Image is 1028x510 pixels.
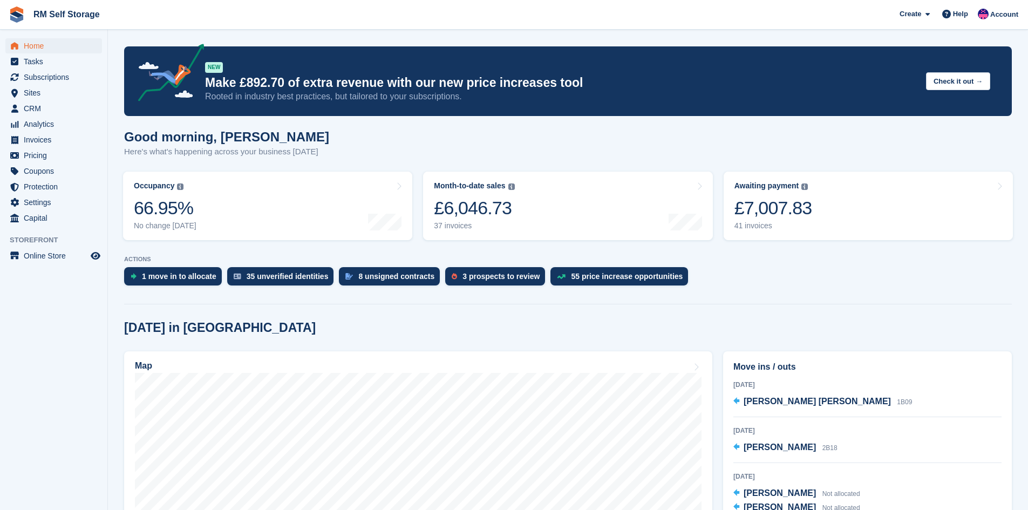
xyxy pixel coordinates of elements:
[10,235,107,246] span: Storefront
[5,248,102,263] a: menu
[134,181,174,191] div: Occupancy
[978,9,989,19] img: Roger Marsh
[5,148,102,163] a: menu
[24,38,88,53] span: Home
[124,146,329,158] p: Here's what's happening across your business [DATE]
[5,70,102,85] a: menu
[358,272,434,281] div: 8 unsigned contracts
[733,395,912,409] a: [PERSON_NAME] [PERSON_NAME] 1B09
[423,172,712,240] a: Month-to-date sales £6,046.73 37 invoices
[5,85,102,100] a: menu
[124,267,227,291] a: 1 move in to allocate
[926,72,990,90] button: Check it out →
[24,148,88,163] span: Pricing
[345,273,353,280] img: contract_signature_icon-13c848040528278c33f63329250d36e43548de30e8caae1d1a13099fd9432cc5.svg
[205,62,223,73] div: NEW
[124,256,1012,263] p: ACTIONS
[744,443,816,452] span: [PERSON_NAME]
[24,132,88,147] span: Invoices
[24,210,88,226] span: Capital
[822,490,860,498] span: Not allocated
[734,181,799,191] div: Awaiting payment
[142,272,216,281] div: 1 move in to allocate
[135,361,152,371] h2: Map
[724,172,1013,240] a: Awaiting payment £7,007.83 41 invoices
[5,132,102,147] a: menu
[5,164,102,179] a: menu
[5,210,102,226] a: menu
[744,397,891,406] span: [PERSON_NAME] [PERSON_NAME]
[897,398,912,406] span: 1B09
[29,5,104,23] a: RM Self Storage
[5,195,102,210] a: menu
[227,267,339,291] a: 35 unverified identities
[123,172,412,240] a: Occupancy 66.95% No change [DATE]
[445,267,550,291] a: 3 prospects to review
[24,117,88,132] span: Analytics
[24,54,88,69] span: Tasks
[550,267,693,291] a: 55 price increase opportunities
[733,487,860,501] a: [PERSON_NAME] Not allocated
[733,361,1002,373] h2: Move ins / outs
[462,272,540,281] div: 3 prospects to review
[452,273,457,280] img: prospect-51fa495bee0391a8d652442698ab0144808aea92771e9ea1ae160a38d050c398.svg
[247,272,329,281] div: 35 unverified identities
[24,164,88,179] span: Coupons
[24,179,88,194] span: Protection
[131,273,137,280] img: move_ins_to_allocate_icon-fdf77a2bb77ea45bf5b3d319d69a93e2d87916cf1d5bf7949dd705db3b84f3ca.svg
[990,9,1018,20] span: Account
[89,249,102,262] a: Preview store
[5,117,102,132] a: menu
[434,221,514,230] div: 37 invoices
[134,221,196,230] div: No change [DATE]
[205,75,917,91] p: Make £892.70 of extra revenue with our new price increases tool
[5,179,102,194] a: menu
[733,426,1002,436] div: [DATE]
[124,130,329,144] h1: Good morning, [PERSON_NAME]
[124,321,316,335] h2: [DATE] in [GEOGRAPHIC_DATA]
[24,70,88,85] span: Subscriptions
[134,197,196,219] div: 66.95%
[953,9,968,19] span: Help
[734,197,812,219] div: £7,007.83
[177,183,183,190] img: icon-info-grey-7440780725fd019a000dd9b08b2336e03edf1995a4989e88bcd33f0948082b44.svg
[744,488,816,498] span: [PERSON_NAME]
[129,44,205,105] img: price-adjustments-announcement-icon-8257ccfd72463d97f412b2fc003d46551f7dbcb40ab6d574587a9cd5c0d94...
[5,38,102,53] a: menu
[733,380,1002,390] div: [DATE]
[234,273,241,280] img: verify_identity-adf6edd0f0f0b5bbfe63781bf79b02c33cf7c696d77639b501bdc392416b5a36.svg
[571,272,683,281] div: 55 price increase opportunities
[801,183,808,190] img: icon-info-grey-7440780725fd019a000dd9b08b2336e03edf1995a4989e88bcd33f0948082b44.svg
[24,85,88,100] span: Sites
[822,444,838,452] span: 2B18
[24,101,88,116] span: CRM
[557,274,566,279] img: price_increase_opportunities-93ffe204e8149a01c8c9dc8f82e8f89637d9d84a8eef4429ea346261dce0b2c0.svg
[508,183,515,190] img: icon-info-grey-7440780725fd019a000dd9b08b2336e03edf1995a4989e88bcd33f0948082b44.svg
[733,472,1002,481] div: [DATE]
[9,6,25,23] img: stora-icon-8386f47178a22dfd0bd8f6a31ec36ba5ce8667c1dd55bd0f319d3a0aa187defe.svg
[434,197,514,219] div: £6,046.73
[900,9,921,19] span: Create
[205,91,917,103] p: Rooted in industry best practices, but tailored to your subscriptions.
[5,54,102,69] a: menu
[339,267,445,291] a: 8 unsigned contracts
[733,441,838,455] a: [PERSON_NAME] 2B18
[5,101,102,116] a: menu
[434,181,505,191] div: Month-to-date sales
[24,248,88,263] span: Online Store
[734,221,812,230] div: 41 invoices
[24,195,88,210] span: Settings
